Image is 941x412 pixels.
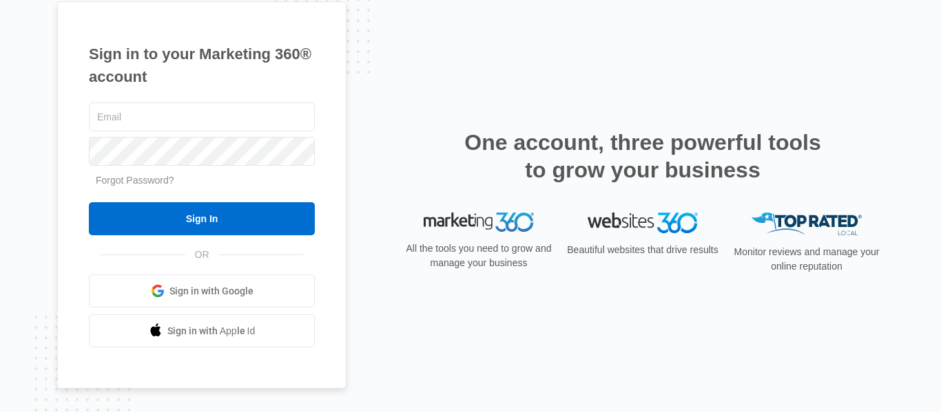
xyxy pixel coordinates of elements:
span: Sign in with Google [169,284,254,299]
span: Sign in with Apple Id [167,324,256,338]
img: Top Rated Local [752,213,862,235]
p: All the tools you need to grow and manage your business [402,241,556,270]
p: Monitor reviews and manage your online reputation [730,245,884,274]
a: Sign in with Apple Id [89,314,315,347]
h1: Sign in to your Marketing 360® account [89,43,315,88]
a: Forgot Password? [96,175,174,186]
img: Marketing 360 [424,213,534,232]
span: OR [185,248,219,262]
img: Websites 360 [588,213,698,232]
input: Sign In [89,202,315,235]
h2: One account, three powerful tools to grow your business [460,129,825,184]
p: Beautiful websites that drive results [566,243,720,257]
input: Email [89,102,315,131]
a: Sign in with Google [89,274,315,307]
